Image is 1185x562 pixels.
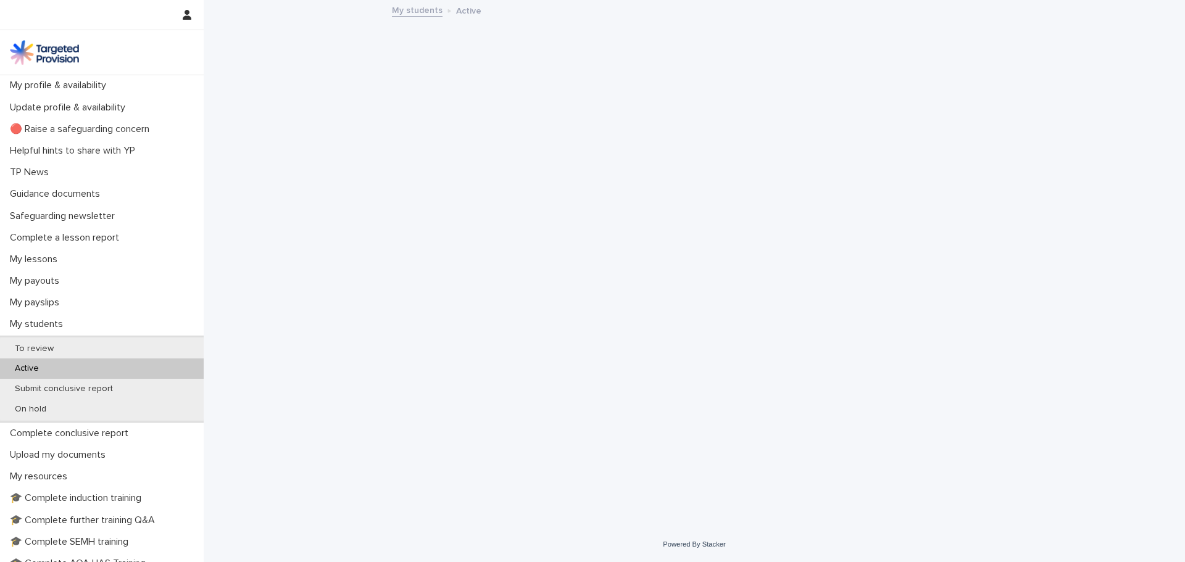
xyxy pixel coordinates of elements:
p: To review [5,344,64,354]
p: Complete conclusive report [5,428,138,439]
p: Guidance documents [5,188,110,200]
p: Upload my documents [5,449,115,461]
a: My students [392,2,443,17]
p: Active [456,3,481,17]
p: 🔴 Raise a safeguarding concern [5,123,159,135]
p: Complete a lesson report [5,232,129,244]
p: On hold [5,404,56,415]
p: Update profile & availability [5,102,135,114]
p: 🎓 Complete SEMH training [5,536,138,548]
p: My lessons [5,254,67,265]
p: My payslips [5,297,69,308]
p: My students [5,318,73,330]
p: Active [5,363,49,374]
p: My profile & availability [5,80,116,91]
p: My resources [5,471,77,482]
p: 🎓 Complete further training Q&A [5,514,165,526]
img: M5nRWzHhSzIhMunXDL62 [10,40,79,65]
p: 🎓 Complete induction training [5,492,151,504]
p: My payouts [5,275,69,287]
p: TP News [5,167,59,178]
p: Safeguarding newsletter [5,210,125,222]
a: Powered By Stacker [663,540,725,548]
p: Submit conclusive report [5,384,123,394]
p: Helpful hints to share with YP [5,145,145,157]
